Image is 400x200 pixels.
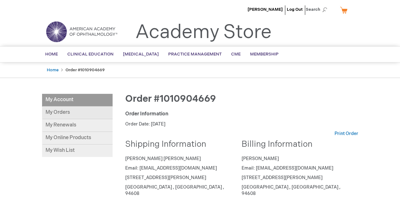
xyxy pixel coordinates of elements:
p: Order Date: [DATE] [125,121,358,127]
span: Email: [EMAIL_ADDRESS][DOMAIN_NAME] [242,165,333,171]
span: [STREET_ADDRESS][PERSON_NAME] [125,175,206,180]
a: [PERSON_NAME] [248,7,283,12]
a: My Online Products [42,132,113,145]
span: [GEOGRAPHIC_DATA] , [GEOGRAPHIC_DATA] , 94608 [242,184,341,196]
span: Order #1010904669 [125,93,216,105]
h2: Shipping Information [125,140,237,149]
span: [STREET_ADDRESS][PERSON_NAME] [242,175,323,180]
div: Order Information [125,111,358,118]
span: CME [231,52,241,57]
a: My Renewals [42,119,113,132]
a: My Wish List [42,145,113,157]
a: Log Out [287,7,303,12]
span: [GEOGRAPHIC_DATA] , [GEOGRAPHIC_DATA] , 94608 [125,184,224,196]
span: [PERSON_NAME] [PERSON_NAME] [125,156,201,161]
span: Clinical Education [67,52,114,57]
a: Academy Store [135,21,272,44]
span: Search [306,3,330,16]
span: Practice Management [168,52,222,57]
h2: Billing Information [242,140,354,149]
span: [PERSON_NAME] [242,156,279,161]
a: Print Order [335,131,358,137]
a: Home [47,68,58,73]
span: Email: [EMAIL_ADDRESS][DOMAIN_NAME] [125,165,217,171]
strong: Order #1010904669 [65,68,105,73]
span: Membership [250,52,279,57]
a: My Orders [42,106,113,119]
span: [MEDICAL_DATA] [123,52,159,57]
span: Home [45,52,58,57]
